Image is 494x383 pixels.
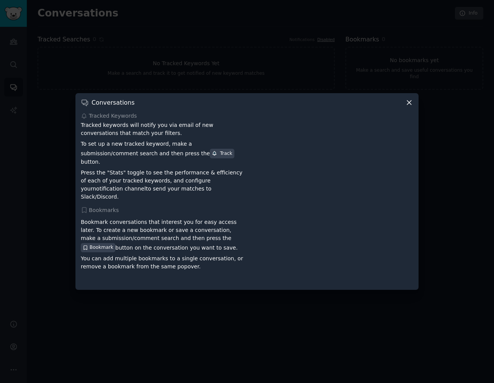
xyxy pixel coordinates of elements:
[81,121,244,137] p: Tracked keywords will notify you via email of new conversations that match your filters.
[90,244,113,251] span: Bookmark
[81,218,244,252] p: Bookmark conversations that interest you for easy access later. To create a new bookmark or save ...
[81,206,413,214] div: Bookmarks
[250,121,413,190] iframe: YouTube video player
[81,169,244,201] p: Press the "Stats" toggle to see the performance & efficiency of each of your tracked keywords, an...
[81,255,244,271] p: You can add multiple bookmarks to a single conversation, or remove a bookmark from the same popover.
[250,215,413,284] iframe: YouTube video player
[92,99,134,107] h3: Conversations
[81,140,244,166] p: To set up a new tracked keyword, make a submission/comment search and then press the button.
[81,112,413,120] div: Tracked Keywords
[212,150,232,157] div: Track
[93,186,146,192] a: notification channel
